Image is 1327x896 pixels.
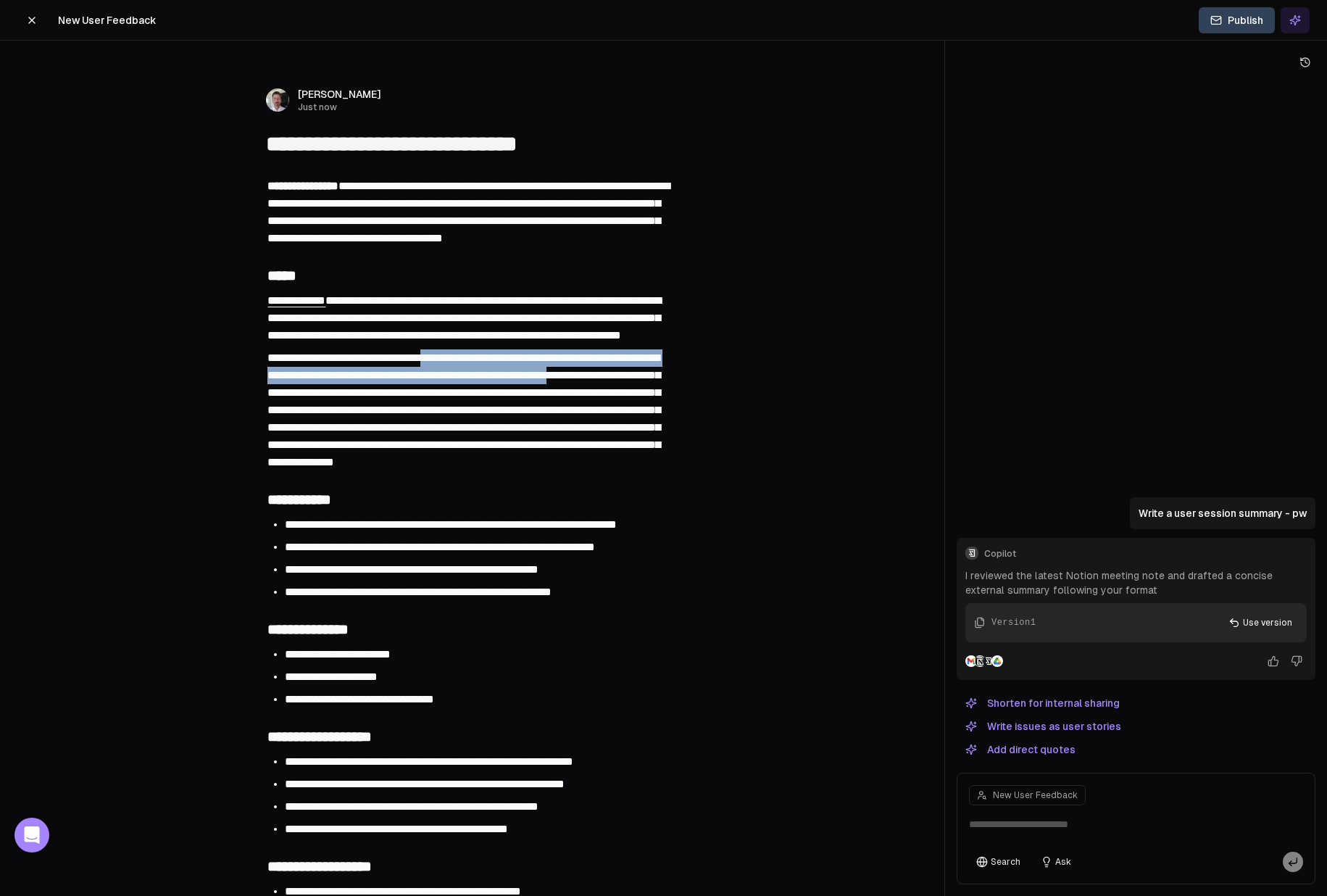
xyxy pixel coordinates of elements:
[1199,7,1275,33] button: Publish
[991,655,1003,667] img: Google Drive
[991,616,1036,629] div: Version 1
[957,741,1084,758] button: Add direct quotes
[957,694,1128,712] button: Shorten for internal sharing
[1220,612,1301,634] button: Use version
[974,655,986,667] img: Notion
[14,818,49,853] div: Open Intercom Messenger
[298,101,381,113] span: Just now
[298,87,381,101] span: [PERSON_NAME]
[1033,852,1078,872] button: Ask
[1139,506,1307,520] p: Write a user session summary - pw
[58,13,156,28] span: New User Feedback
[983,655,994,667] img: Samepage
[969,852,1028,872] button: Search
[984,548,1307,560] span: Copilot
[965,655,977,667] img: Gmail
[993,789,1078,801] span: New User Feedback
[266,88,289,112] img: _image
[965,568,1307,597] p: I reviewed the latest Notion meeting note and drafted a concise external summary following your f...
[957,718,1130,735] button: Write issues as user stories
